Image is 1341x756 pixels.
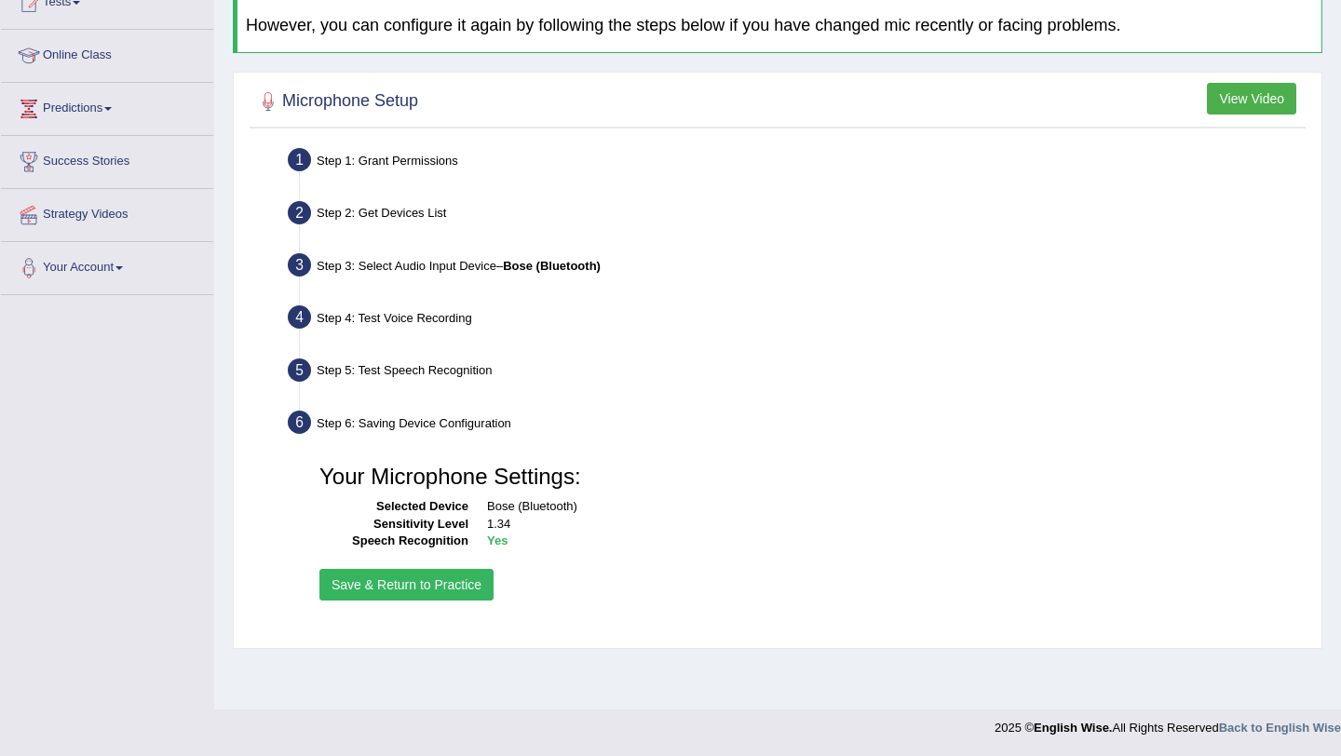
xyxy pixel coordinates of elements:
[246,17,1313,35] h4: However, you can configure it again by following the steps below if you have changed mic recently...
[1219,721,1341,735] a: Back to English Wise
[279,353,1313,394] div: Step 5: Test Speech Recognition
[1,189,213,236] a: Strategy Videos
[487,516,1292,533] dd: 1.34
[279,300,1313,341] div: Step 4: Test Voice Recording
[1207,83,1296,115] button: View Video
[487,533,508,547] b: Yes
[503,259,601,273] b: Bose (Bluetooth)
[319,569,494,601] button: Save & Return to Practice
[279,248,1313,289] div: Step 3: Select Audio Input Device
[279,196,1313,236] div: Step 2: Get Devices List
[1034,721,1112,735] strong: English Wise.
[319,465,1292,489] h3: Your Microphone Settings:
[487,498,1292,516] dd: Bose (Bluetooth)
[254,88,418,115] h2: Microphone Setup
[1,83,213,129] a: Predictions
[319,498,468,516] dt: Selected Device
[496,259,601,273] span: –
[279,142,1313,183] div: Step 1: Grant Permissions
[1,30,213,76] a: Online Class
[319,516,468,533] dt: Sensitivity Level
[1,136,213,182] a: Success Stories
[1,242,213,289] a: Your Account
[995,709,1341,736] div: 2025 © All Rights Reserved
[319,533,468,550] dt: Speech Recognition
[279,405,1313,446] div: Step 6: Saving Device Configuration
